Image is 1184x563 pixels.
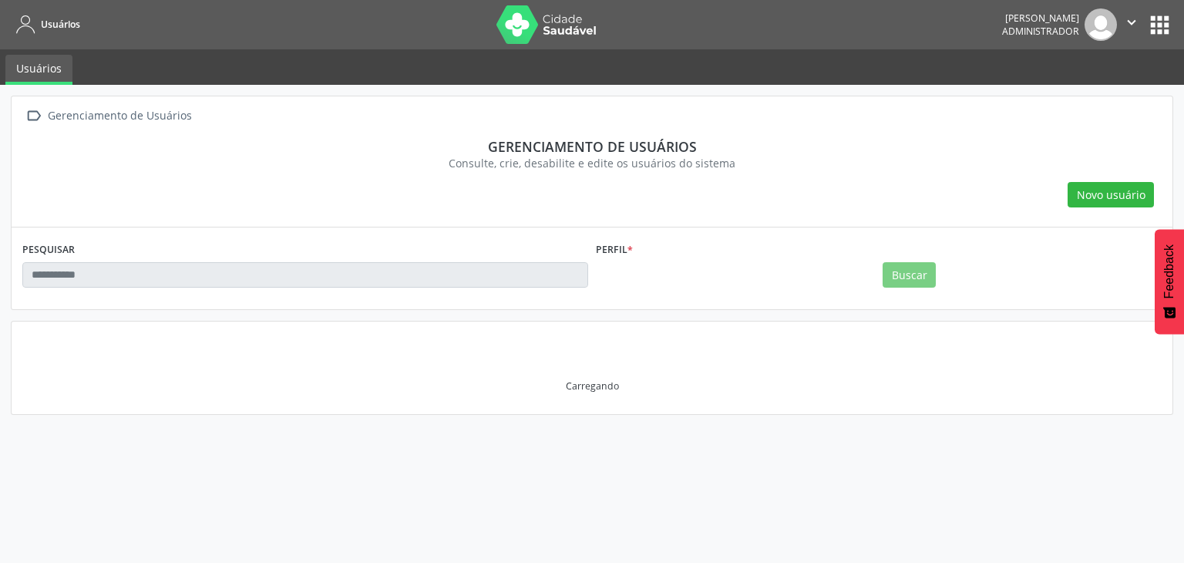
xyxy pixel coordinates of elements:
[1068,182,1154,208] button: Novo usuário
[22,238,75,262] label: PESQUISAR
[22,105,194,127] a:  Gerenciamento de Usuários
[1146,12,1173,39] button: apps
[1155,229,1184,334] button: Feedback - Mostrar pesquisa
[883,262,936,288] button: Buscar
[33,155,1151,171] div: Consulte, crie, desabilite e edite os usuários do sistema
[596,238,633,262] label: Perfil
[11,12,80,37] a: Usuários
[1077,187,1145,203] span: Novo usuário
[1117,8,1146,41] button: 
[1002,12,1079,25] div: [PERSON_NAME]
[41,18,80,31] span: Usuários
[1123,14,1140,31] i: 
[1162,244,1176,298] span: Feedback
[1002,25,1079,38] span: Administrador
[5,55,72,85] a: Usuários
[33,138,1151,155] div: Gerenciamento de usuários
[45,105,194,127] div: Gerenciamento de Usuários
[1085,8,1117,41] img: img
[22,105,45,127] i: 
[566,379,619,393] div: Carregando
